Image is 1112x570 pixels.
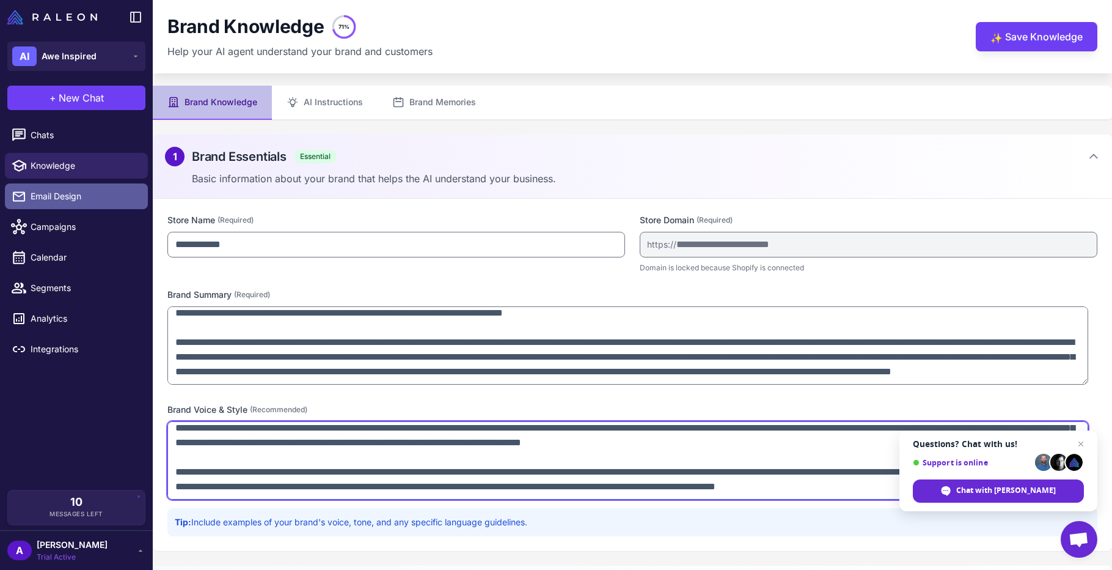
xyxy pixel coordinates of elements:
span: ✨ [990,31,1000,40]
span: [PERSON_NAME] [37,538,108,552]
p: Include examples of your brand's voice, tone, and any specific language guidelines. [175,516,1090,529]
span: Integrations [31,342,138,356]
label: Brand Summary [167,288,1097,302]
h1: Brand Knowledge [167,15,324,39]
a: Calendar [5,245,148,270]
span: Awe Inspired [42,50,97,63]
span: (Required) [697,215,733,226]
a: Integrations [5,336,148,362]
a: Chats [5,122,148,148]
span: Messages Left [49,509,103,519]
span: New Chat [59,91,104,105]
span: Chat with [PERSON_NAME] [956,485,1056,496]
span: Calendar [31,251,138,264]
span: Segments [31,281,138,295]
span: (Required) [234,289,270,300]
text: 71% [338,23,349,30]
a: Segments [5,275,148,301]
span: Close chat [1074,437,1088,451]
strong: Tip: [175,517,191,527]
a: Analytics [5,306,148,331]
span: Support is online [913,458,1031,467]
img: Raleon Logo [7,10,97,24]
h2: Brand Essentials [192,147,287,166]
span: Questions? Chat with us! [913,439,1084,449]
a: Email Design [5,183,148,209]
div: Chat with Raleon [913,479,1084,503]
span: Email Design [31,190,138,203]
span: Chats [31,128,138,142]
a: Knowledge [5,153,148,179]
button: ✨Save Knowledge [976,22,1097,51]
button: AI Instructions [272,86,378,120]
span: Trial Active [37,552,108,563]
div: 1 [165,147,185,166]
span: Campaigns [31,220,138,234]
span: (Required) [218,215,254,226]
a: Raleon Logo [7,10,102,24]
p: Help your AI agent understand your brand and customers [167,44,433,59]
div: Open chat [1061,521,1097,558]
span: Essential [294,150,337,163]
button: AIAwe Inspired [7,42,145,71]
div: A [7,541,32,560]
label: Store Domain [640,213,1097,227]
span: (Recommended) [250,404,307,415]
label: Brand Voice & Style [167,403,1097,416]
span: + [49,91,56,105]
p: Domain is locked because Shopify is connected [640,262,1097,273]
a: Campaigns [5,214,148,240]
button: Brand Memories [378,86,491,120]
button: Brand Knowledge [153,86,272,120]
p: Basic information about your brand that helps the AI understand your business. [192,171,1100,186]
span: Knowledge [31,159,138,172]
div: AI [12,46,37,66]
label: Store Name [167,213,625,227]
button: +New Chat [7,86,145,110]
span: Analytics [31,312,138,325]
span: 10 [70,497,82,508]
